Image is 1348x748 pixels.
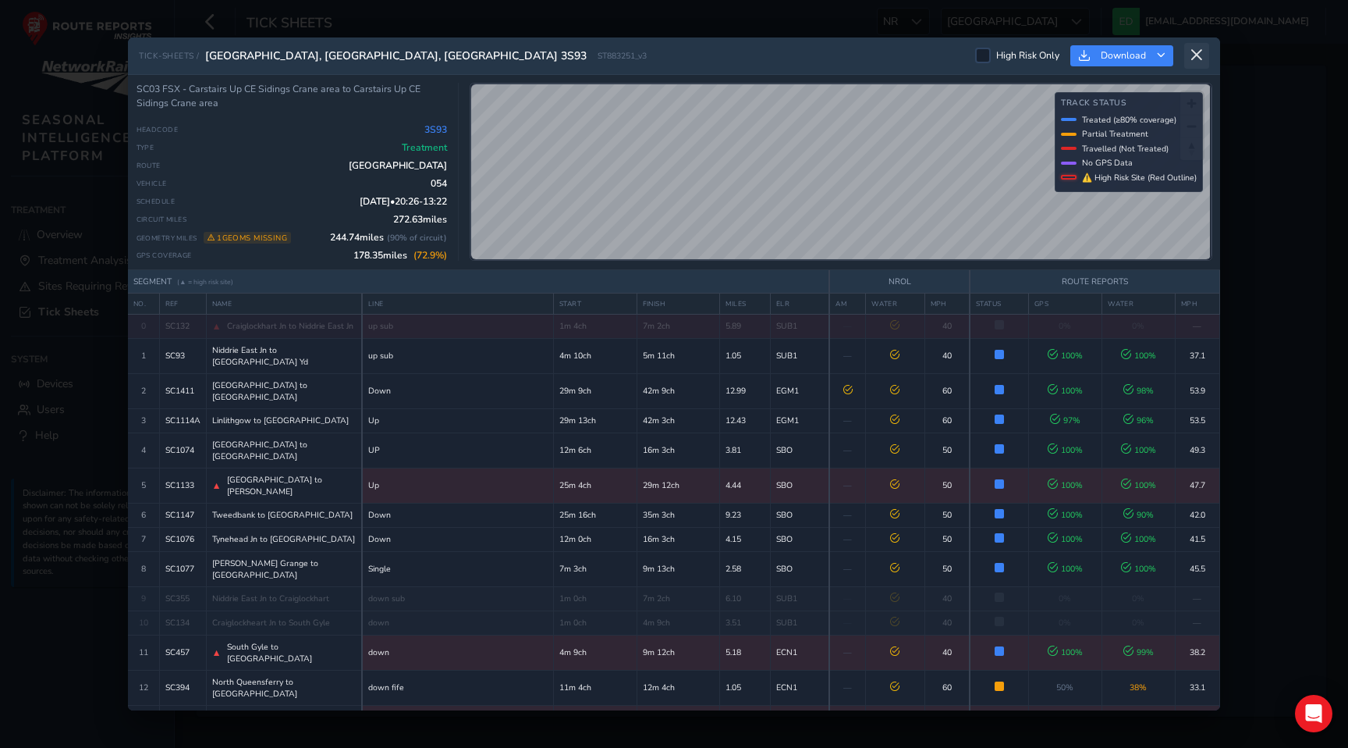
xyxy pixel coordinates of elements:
span: 100 % [1048,646,1083,658]
span: [GEOGRAPHIC_DATA] to [PERSON_NAME] [227,474,356,497]
span: ▲ [212,646,222,659]
td: 60 [924,373,970,408]
td: 7m 3ch [553,551,637,586]
td: 5m 11ch [637,338,720,373]
span: ▲ [212,479,222,492]
span: — [843,682,852,693]
td: 12.99 [720,373,771,408]
span: — [843,533,852,545]
th: START [553,293,637,314]
td: EGM1 [770,408,829,433]
span: [DATE] • 20:26 - 13:22 [360,195,447,208]
th: WATER [865,293,924,314]
td: up sub [362,314,553,338]
th: AM [829,293,865,314]
span: Treatment [402,141,447,154]
th: ROUTE REPORTS [970,270,1220,294]
td: 53.9 [1175,373,1219,408]
td: Down [362,527,553,551]
td: 1.05 [720,338,771,373]
td: 1m 0ch [553,586,637,611]
td: 7m 2ch [637,586,720,611]
span: — [843,479,852,491]
span: 100 % [1048,385,1083,397]
span: 96 % [1123,415,1154,426]
span: Niddrie East Jn to [GEOGRAPHIC_DATA] Yd [212,344,357,368]
td: 40 [924,611,970,635]
td: 40 [924,314,970,338]
td: 4.44 [720,468,771,503]
span: 98 % [1123,385,1154,397]
td: down [362,611,553,635]
span: — [843,563,852,575]
span: — [843,593,852,604]
span: 100 % [1121,350,1156,362]
span: — [843,415,852,426]
td: 25m 4ch [553,468,637,503]
span: ( 72.9 %) [413,249,447,262]
th: ELR [770,293,829,314]
td: 50 [924,527,970,551]
th: SEGMENT [128,270,829,294]
span: [GEOGRAPHIC_DATA] [349,159,447,172]
div: Open Intercom Messenger [1295,695,1332,732]
td: 4m 9ch [553,635,637,670]
span: 244.74 miles [330,231,447,244]
td: 12m 0ch [553,527,637,551]
td: 11m 4ch [553,670,637,705]
span: 1 geoms missing [204,232,292,244]
td: 9.23 [720,503,771,527]
td: 38.2 [1175,635,1219,670]
td: 2.58 [720,551,771,586]
th: WATER [1101,293,1175,314]
td: 40 [924,338,970,373]
td: UP [362,433,553,468]
span: Partial Treatment [1082,128,1148,140]
td: 60 [924,670,970,705]
td: — [1175,611,1219,635]
span: 100 % [1048,350,1083,362]
td: 1m 0ch [553,611,637,635]
span: — [843,320,852,332]
span: 0% [1059,320,1071,332]
td: SUB1 [770,338,829,373]
span: 99 % [1123,646,1154,658]
td: 42m 3ch [637,408,720,433]
th: MPH [1175,293,1219,314]
span: 0% [1132,617,1144,629]
h4: Track Status [1061,98,1197,109]
span: 3S93 [424,123,447,136]
td: ECN1 [770,670,829,705]
span: 272.63 miles [393,213,447,226]
td: 7m 2ch [637,314,720,338]
td: SUB1 [770,314,829,338]
span: [GEOGRAPHIC_DATA] to [GEOGRAPHIC_DATA] [212,379,357,403]
td: SBO [770,503,829,527]
td: 12.43 [720,408,771,433]
td: 42m 9ch [637,373,720,408]
td: SBO [770,551,829,586]
th: STATUS [970,293,1028,314]
td: 6.10 [720,586,771,611]
td: 9m 13ch [637,551,720,586]
span: [PERSON_NAME] Grange to [GEOGRAPHIC_DATA] [212,557,357,581]
span: — [843,509,852,521]
td: 5.18 [720,635,771,670]
td: Up [362,408,553,433]
td: 4m 10ch [553,338,637,373]
td: 50 [924,503,970,527]
td: 45.5 [1175,551,1219,586]
span: 100 % [1121,479,1156,491]
div: SC03 FSX - Carstairs Up CE Sidings Crane area to Carstairs Up CE Sidings Crane area [137,83,448,109]
td: ECN1 [770,635,829,670]
span: — [843,444,852,456]
th: NROL [829,270,969,294]
span: Geometry Miles [137,232,292,244]
td: down sub [362,586,553,611]
td: SUB1 [770,586,829,611]
span: Travelled (Not Treated) [1082,143,1169,155]
td: 16m 3ch [637,527,720,551]
span: 100 % [1048,444,1083,456]
td: 5.89 [720,314,771,338]
span: 100 % [1048,533,1083,545]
